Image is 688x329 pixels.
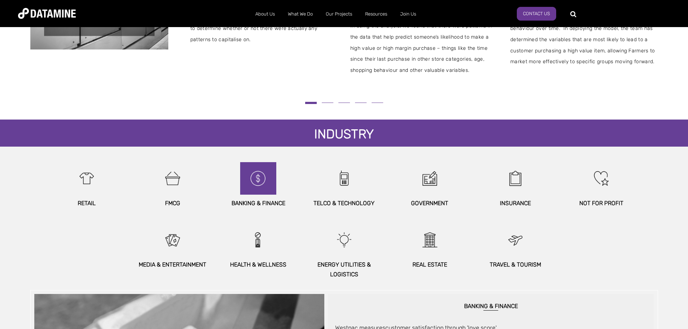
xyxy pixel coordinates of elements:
a: Join Us [394,5,423,23]
img: Insurance.png [500,162,531,195]
a: Contact Us [517,7,556,21]
a: About Us [249,5,281,23]
p: BANKING & FINANCE [220,198,297,208]
p: HEALTH & WELLNESS [220,260,297,269]
img: Government.png [414,162,445,195]
p: MEDIA & ENTERTAINMENT [134,260,211,269]
p: FMCG [134,198,211,208]
img: FMCG.png [157,162,188,195]
span: In doing the analysis, we found that there were patterns in the data that help predict someone’s ... [350,21,498,76]
p: ENERGY UTILITIES & Logistics [305,260,383,279]
p: INSURANCE [477,198,554,208]
img: Retail.png [71,162,102,195]
p: TELCO & TECHNOLOGY [305,198,383,208]
img: Entertainment.png [157,224,188,256]
h6: BANKING & FINANCE [335,303,647,311]
p: Travel & Tourism [477,260,554,269]
img: Banking%20%26%20Financial.png [243,162,274,195]
a: What We Do [281,5,319,23]
a: Resources [359,5,394,23]
p: REAL ESTATE [391,260,468,269]
h4: Industry [307,127,381,143]
p: NOT FOR PROFIT [562,198,640,208]
p: Retail [48,198,126,208]
img: Telecomms.png [329,162,360,195]
img: Male%20sideways.png [243,224,274,256]
img: Datamine [18,8,76,19]
a: Our Projects [319,5,359,23]
p: GOVERNMENT [391,198,468,208]
img: Apartment.png [414,224,445,256]
img: Utilities.png [329,224,360,256]
img: Travel%20%26%20Tourism.png [500,224,531,256]
img: Not%20For%20Profit.png [586,162,617,195]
